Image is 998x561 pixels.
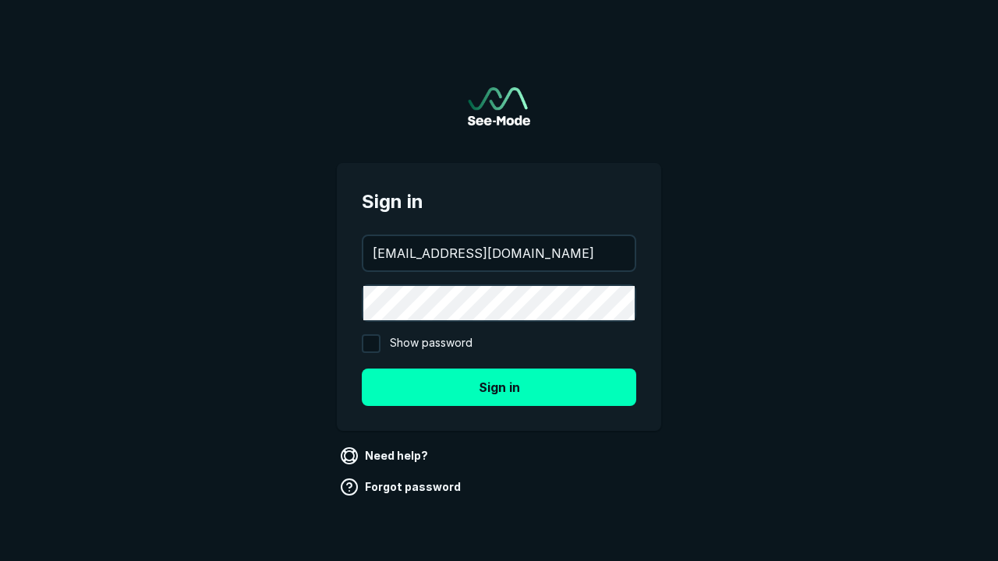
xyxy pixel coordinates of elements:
[337,443,434,468] a: Need help?
[468,87,530,125] a: Go to sign in
[468,87,530,125] img: See-Mode Logo
[390,334,472,353] span: Show password
[362,369,636,406] button: Sign in
[337,475,467,499] a: Forgot password
[363,236,635,270] input: your@email.com
[362,188,636,216] span: Sign in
